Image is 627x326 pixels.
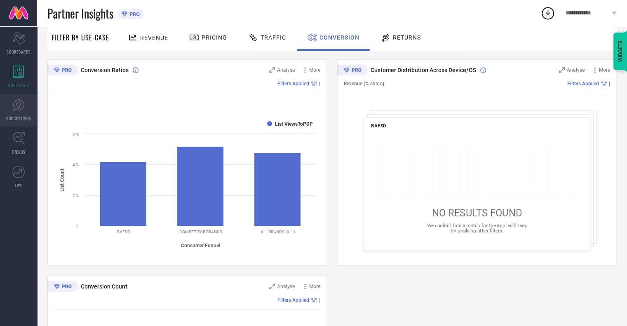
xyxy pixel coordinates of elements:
[277,67,295,73] span: Analyse
[7,49,31,55] span: SCORECARDS
[309,284,320,289] span: More
[309,67,320,73] span: More
[337,65,368,77] div: Premium
[81,283,127,290] span: Conversion Count
[269,284,275,289] svg: Zoom
[567,67,585,73] span: Analyse
[371,123,386,129] span: BAESD
[12,149,26,155] span: TRENDS
[179,230,222,234] text: COMPETITOR BRANDS
[59,168,65,191] tspan: List Count
[371,67,476,73] span: Customer Distribution Across Device/OS
[269,67,275,73] svg: Zoom
[567,81,599,87] span: Filters Applied
[319,81,320,87] span: |
[261,34,286,41] span: Traffic
[73,132,79,136] text: 6 %
[427,222,527,233] span: We couldn’t find a match for the applied filters, try applying other filters.
[127,11,140,17] span: PRO
[47,281,78,293] div: Premium
[319,34,359,41] span: Conversion
[277,297,309,303] span: Filters Applied
[140,35,168,41] span: Revenue
[275,121,313,127] text: List ViewsToPDP
[73,193,79,198] text: 2 %
[599,67,610,73] span: More
[47,65,78,77] div: Premium
[261,230,295,234] text: ALL BRANDS (ALL)
[73,162,79,167] text: 4 %
[277,81,309,87] span: Filters Applied
[540,6,555,21] div: Open download list
[6,115,31,122] span: SUGGESTIONS
[81,67,129,73] span: Conversion Ratios
[181,243,220,249] tspan: Consumer Funnel
[7,82,30,88] span: WORKSPACE
[117,230,130,234] text: BAESD
[277,284,295,289] span: Analyse
[559,67,565,73] svg: Zoom
[47,5,113,22] span: Partner Insights
[344,81,384,87] span: Revenue (% share)
[319,297,320,303] span: |
[52,33,109,42] span: Filter By Use-Case
[202,34,227,41] span: Pricing
[432,207,522,219] span: NO RESULTS FOUND
[76,224,79,228] text: 0
[609,81,610,87] span: |
[393,34,421,41] span: Returns
[15,182,23,188] span: FWD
